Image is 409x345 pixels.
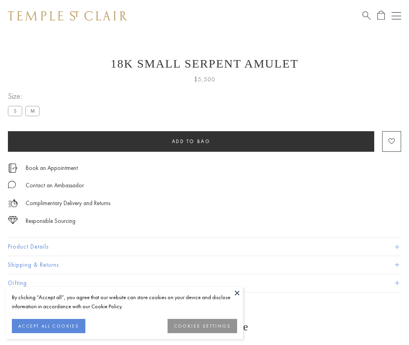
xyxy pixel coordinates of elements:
[8,238,401,256] button: Product Details
[168,319,237,333] button: COOKIES SETTINGS
[8,198,18,208] img: icon_delivery.svg
[362,11,371,21] a: Search
[26,181,84,190] div: Contact an Ambassador
[8,90,43,103] span: Size:
[26,216,75,226] div: Responsible Sourcing
[8,216,18,224] img: icon_sourcing.svg
[25,106,40,116] label: M
[8,11,127,21] img: Temple St. Clair
[377,11,385,21] a: Open Shopping Bag
[26,198,110,208] p: Complimentary Delivery and Returns
[194,74,215,85] span: $5,500
[26,164,78,172] a: Book an Appointment
[12,319,85,333] button: ACCEPT ALL COOKIES
[8,274,401,292] button: Gifting
[172,138,211,145] span: Add to bag
[8,164,17,173] img: icon_appointment.svg
[12,293,237,311] div: By clicking “Accept all”, you agree that our website can store cookies on your device and disclos...
[8,131,374,152] button: Add to bag
[8,256,401,274] button: Shipping & Returns
[8,106,22,116] label: S
[8,57,401,70] h1: 18K Small Serpent Amulet
[8,181,16,189] img: MessageIcon-01_2.svg
[392,11,401,21] button: Open navigation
